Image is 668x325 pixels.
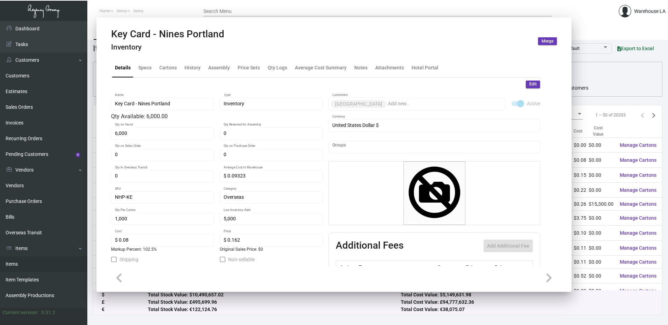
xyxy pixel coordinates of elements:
div: Average Cost Summary [295,64,347,71]
th: Active [336,261,357,273]
span: Merge [542,38,553,44]
span: Shipping [119,255,138,264]
input: Add new.. [388,101,502,107]
button: Add Additional Fee [484,240,533,252]
div: Price Sets [238,64,260,71]
div: Cartons [159,64,177,71]
h2: Additional Fees [336,240,404,252]
div: Qty Logs [268,64,287,71]
th: Cost [435,261,464,273]
div: 0.51.2 [41,309,55,316]
button: Edit [526,81,540,88]
div: Hotel Portal [412,64,438,71]
span: Non-sellable [228,255,255,264]
div: Qty Available: 6,000.00 [111,112,323,121]
span: Add Additional Fee [487,243,529,249]
button: Merge [538,37,557,45]
div: Assembly [208,64,230,71]
div: Attachments [375,64,404,71]
mat-chip: [GEOGRAPHIC_DATA] [331,100,386,108]
th: Price [464,261,493,273]
div: History [184,64,201,71]
div: Current version: [3,309,38,316]
div: Specs [138,64,152,71]
th: Type [357,261,435,273]
th: Price type [493,261,524,273]
input: Add new.. [332,144,537,150]
div: Details [115,64,131,71]
div: Notes [354,64,368,71]
span: Active [527,99,540,108]
h2: Key Card - Nines Portland [111,28,224,40]
h4: Inventory [111,43,224,52]
span: Edit [529,81,537,87]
